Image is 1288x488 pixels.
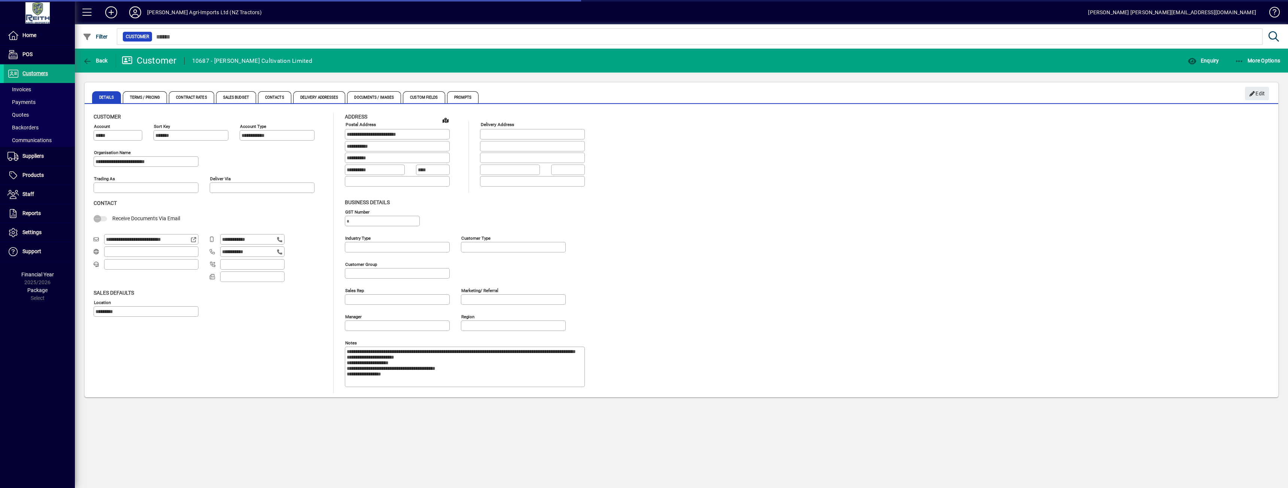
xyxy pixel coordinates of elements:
div: Customer [122,55,177,67]
a: Communications [4,134,75,147]
mat-label: Account Type [240,124,266,129]
span: Contract Rates [169,91,214,103]
span: Invoices [7,86,31,92]
span: Backorders [7,125,39,131]
span: Filter [83,34,108,40]
a: Home [4,26,75,45]
a: Knowledge Base [1264,1,1279,26]
span: More Options [1235,58,1281,64]
mat-label: Customer group [345,261,377,267]
mat-label: Organisation name [94,150,131,155]
mat-label: GST Number [345,209,370,214]
span: Quotes [7,112,29,118]
span: Reports [22,210,41,216]
span: Enquiry [1188,58,1219,64]
mat-label: Account [94,124,110,129]
mat-label: Sort key [154,124,170,129]
a: Backorders [4,121,75,134]
span: Contact [94,200,117,206]
a: Reports [4,204,75,223]
span: Products [22,172,44,178]
button: Enquiry [1186,54,1221,67]
span: Settings [22,229,42,235]
span: Customer [126,33,149,40]
a: Products [4,166,75,185]
div: [PERSON_NAME] [PERSON_NAME][EMAIL_ADDRESS][DOMAIN_NAME] [1088,6,1256,18]
mat-label: Marketing/ Referral [461,288,498,293]
span: Documents / Images [347,91,401,103]
span: Address [345,114,367,120]
div: [PERSON_NAME] Agri-Imports Ltd (NZ Tractors) [147,6,262,18]
a: Invoices [4,83,75,96]
span: Edit [1249,88,1265,100]
mat-label: Location [94,300,111,305]
span: Support [22,248,41,254]
a: Settings [4,223,75,242]
span: Home [22,32,36,38]
span: Financial Year [21,271,54,277]
a: Support [4,242,75,261]
mat-label: Trading as [94,176,115,181]
button: Edit [1245,87,1269,100]
mat-label: Deliver via [210,176,231,181]
span: Sales defaults [94,290,134,296]
a: View on map [440,114,452,126]
span: Back [83,58,108,64]
span: Contacts [258,91,291,103]
button: Profile [123,6,147,19]
mat-label: Industry type [345,235,371,240]
mat-label: Sales rep [345,288,364,293]
button: Back [81,54,110,67]
span: Business details [345,199,390,205]
mat-label: Region [461,314,474,319]
span: Payments [7,99,36,105]
span: Prompts [447,91,479,103]
button: More Options [1233,54,1282,67]
mat-label: Customer type [461,235,490,240]
span: POS [22,51,33,57]
button: Filter [81,30,110,43]
span: Communications [7,137,52,143]
a: Payments [4,96,75,108]
span: Staff [22,191,34,197]
span: Delivery Addresses [293,91,346,103]
app-page-header-button: Back [75,54,116,67]
a: POS [4,45,75,64]
span: Custom Fields [403,91,445,103]
span: Terms / Pricing [123,91,167,103]
a: Suppliers [4,147,75,166]
span: Customer [94,114,121,120]
span: Details [92,91,121,103]
span: Package [27,287,48,293]
span: Suppliers [22,153,44,159]
a: Quotes [4,108,75,121]
button: Add [99,6,123,19]
mat-label: Notes [345,340,357,345]
mat-label: Manager [345,314,362,319]
span: Customers [22,70,48,76]
span: Sales Budget [216,91,256,103]
a: Staff [4,185,75,204]
span: Receive Documents Via Email [112,215,180,221]
div: 10687 - [PERSON_NAME] Cultivation Limited [192,55,312,67]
